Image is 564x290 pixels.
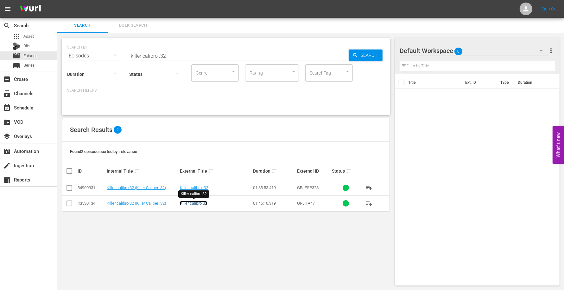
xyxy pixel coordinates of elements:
[553,126,564,164] button: Open Feedback Widget
[3,118,11,126] span: VOD
[134,168,140,174] span: sort
[15,2,46,16] img: ans4CAIJ8jUAAAAAAAAAAAAAAAAAAAAAAAAgQb4GAAAAAAAAAAAAAAAAAAAAAAAAJMjXAAAAAAAAAAAAAAAAAAAAAAAAgAT5G...
[208,168,214,174] span: sort
[497,74,514,91] th: Type
[114,126,122,134] span: 2
[361,180,377,195] button: playlist_add
[13,52,20,60] span: Episode
[13,43,20,50] div: Bits
[365,200,373,207] span: playlist_add
[345,69,351,75] button: Open
[3,22,11,30] span: Search
[67,47,123,65] div: Episodes
[454,45,462,58] span: 0
[297,168,330,174] div: External ID
[180,185,208,190] a: Killer calibro .32
[408,74,461,91] th: Title
[271,168,277,174] span: sort
[70,149,137,154] span: Found 2 episodes sorted by: relevance
[3,133,11,140] span: Overlays
[3,162,11,169] span: Ingestion
[332,167,359,175] div: Status
[547,47,555,55] span: more_vert
[3,176,11,184] span: Reports
[514,74,552,91] th: Duration
[542,6,558,11] a: Sign Out
[61,22,104,29] span: Search
[107,185,166,190] a: Killer calibro 32 (Killer Caliber .32)
[358,49,383,61] span: Search
[107,167,178,175] div: Internal Title
[349,49,383,61] button: Search
[3,76,11,83] span: Create
[23,43,30,49] span: Bits
[346,168,352,174] span: sort
[461,74,497,91] th: Ext. ID
[253,185,295,190] div: 01:38:53.419
[13,62,20,69] span: Series
[70,126,112,134] span: Search Results
[78,201,105,206] div: 43530134
[400,42,549,60] div: Default Workspace
[3,104,11,112] span: Schedule
[297,185,319,190] span: GRJESP328
[13,33,20,40] span: Asset
[78,185,105,190] div: 84900331
[3,90,11,97] span: Channels
[23,33,34,40] span: Asset
[547,43,555,58] button: more_vert
[67,88,385,93] p: Search Filters:
[253,201,295,206] div: 01:46:10.319
[23,62,35,69] span: Series
[3,148,11,155] span: Automation
[253,167,295,175] div: Duration
[361,196,377,211] button: playlist_add
[180,167,251,175] div: External Title
[297,201,315,206] span: GRJITA47
[107,201,166,206] a: Killer calibro 32 (Killer Caliber .32)
[111,22,155,29] span: Bulk Search
[4,5,11,13] span: menu
[180,201,207,206] a: Killer calibro 32
[365,184,373,192] span: playlist_add
[291,69,297,75] button: Open
[23,53,38,59] span: Episode
[78,168,105,174] div: ID
[181,191,207,197] div: Killer calibro 32
[231,69,237,75] button: Open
